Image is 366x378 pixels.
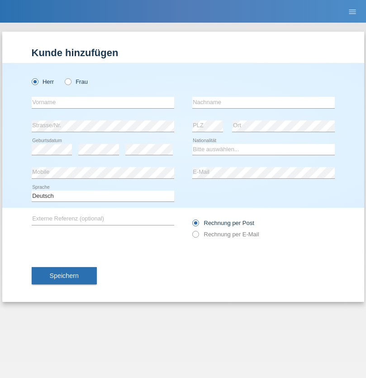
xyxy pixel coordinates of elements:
[192,231,198,242] input: Rechnung per E-Mail
[192,220,254,226] label: Rechnung per Post
[348,7,357,16] i: menu
[192,231,259,238] label: Rechnung per E-Mail
[192,220,198,231] input: Rechnung per Post
[50,272,79,279] span: Speichern
[32,78,38,84] input: Herr
[65,78,71,84] input: Frau
[32,267,97,284] button: Speichern
[32,47,335,58] h1: Kunde hinzufügen
[32,78,54,85] label: Herr
[65,78,88,85] label: Frau
[343,9,361,14] a: menu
